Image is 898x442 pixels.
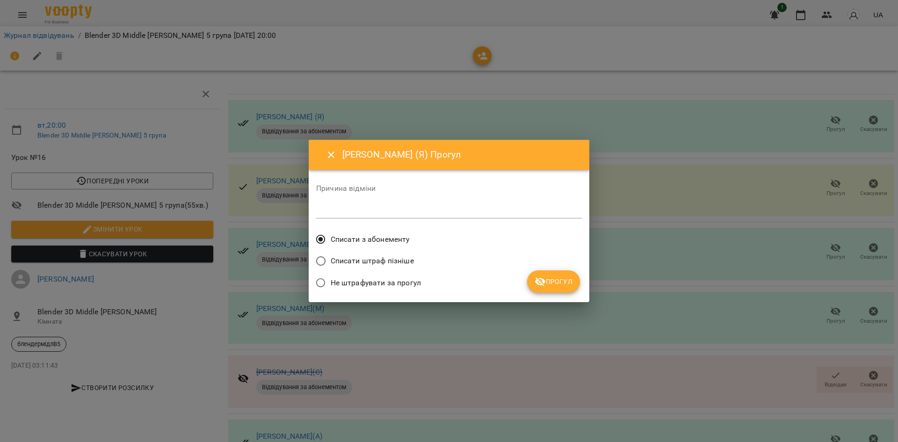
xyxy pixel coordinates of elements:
span: Прогул [535,276,572,287]
h6: [PERSON_NAME] (Я) Прогул [342,147,578,162]
span: Не штрафувати за прогул [331,277,421,289]
button: Close [320,144,342,166]
span: Списати штраф пізніше [331,255,414,267]
span: Списати з абонементу [331,234,410,245]
label: Причина відміни [316,185,582,192]
button: Прогул [527,270,580,293]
